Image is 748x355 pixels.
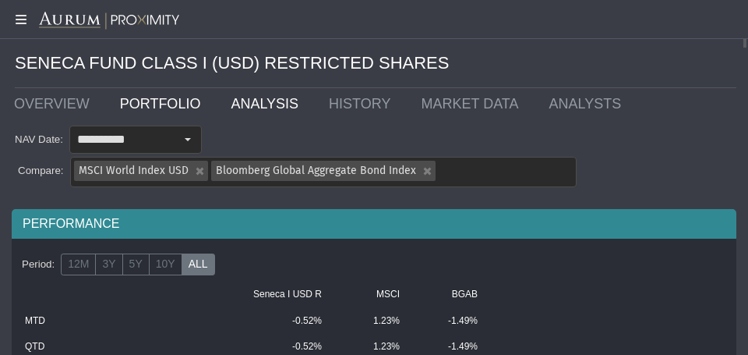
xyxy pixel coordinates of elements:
[70,157,577,187] dx-tag-box: MSCI World Index USD Bloomberg Global Aggregate Bond Index
[15,39,736,88] div: SENECA FUND CLASS I (USD) RESTRICTED SHARES
[208,158,436,181] div: Bloomberg Global Aggregate Bond Index
[108,88,220,119] a: PORTFOLIO
[175,126,201,153] div: Select
[95,254,122,275] label: 3Y
[409,282,487,308] td: BGAB
[244,308,331,335] td: -0.52%
[182,254,215,275] label: ALL
[219,88,317,119] a: ANALYSIS
[79,164,189,177] span: MSCI World Index USD
[317,88,409,119] a: HISTORY
[409,308,487,335] td: -1.49%
[12,209,736,239] div: PERFORMANCE
[331,282,409,308] td: MSCI
[16,308,244,335] td: MTD
[16,251,61,278] div: Period:
[12,133,69,147] div: NAV Date:
[216,164,416,177] span: Bloomberg Global Aggregate Bond Index
[244,282,331,308] td: Seneca I USD R
[149,254,182,275] label: 10Y
[61,254,96,275] label: 12M
[409,88,537,119] a: MARKET DATA
[39,12,179,30] img: Aurum-Proximity%20white.svg
[71,158,208,181] div: MSCI World Index USD
[537,88,640,119] a: ANALYSTS
[331,308,409,335] td: 1.23%
[12,164,70,178] div: Compare:
[122,254,150,275] label: 5Y
[2,88,108,119] a: OVERVIEW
